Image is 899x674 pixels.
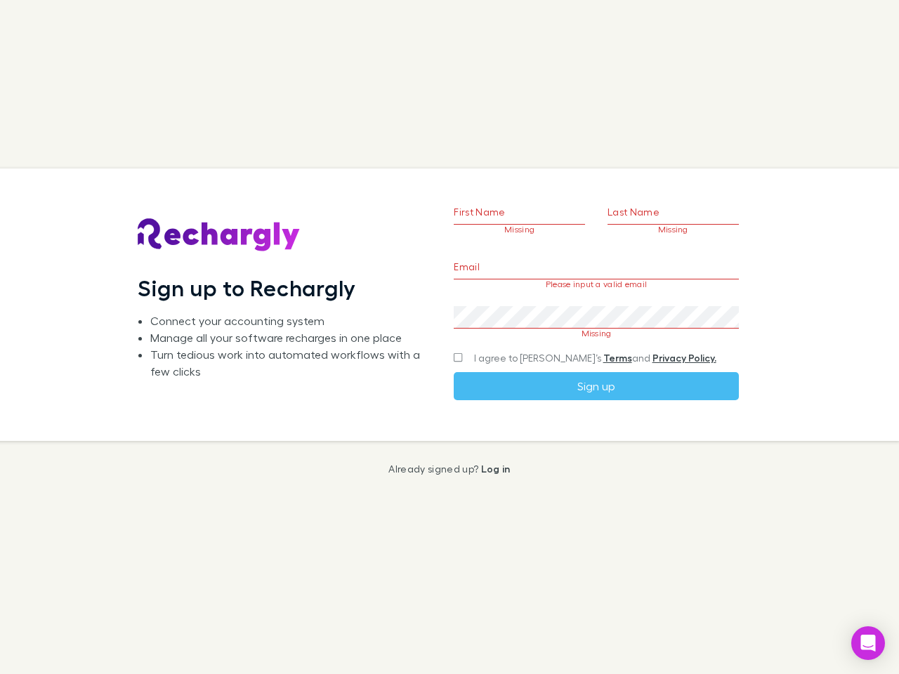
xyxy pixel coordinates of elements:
[481,463,511,475] a: Log in
[138,275,356,301] h1: Sign up to Rechargly
[652,352,716,364] a: Privacy Policy.
[851,626,885,660] div: Open Intercom Messenger
[138,218,301,252] img: Rechargly's Logo
[388,463,510,475] p: Already signed up?
[150,329,431,346] li: Manage all your software recharges in one place
[150,346,431,380] li: Turn tedious work into automated workflows with a few clicks
[474,351,716,365] span: I agree to [PERSON_NAME]’s and
[608,225,739,234] p: Missing
[603,352,632,364] a: Terms
[454,279,738,289] p: Please input a valid email
[150,312,431,329] li: Connect your accounting system
[454,329,738,338] p: Missing
[454,225,585,234] p: Missing
[454,372,738,400] button: Sign up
